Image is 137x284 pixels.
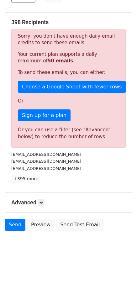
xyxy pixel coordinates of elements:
[18,98,119,104] p: Or
[5,219,25,231] a: Send
[106,254,137,284] div: 聊天小组件
[27,219,55,231] a: Preview
[18,109,71,121] a: Sign up for a plan
[11,175,40,183] a: +395 more
[11,19,126,26] h5: 398 Recipients
[11,199,126,206] h5: Advanced
[18,126,119,140] div: Or you can use a filter (see "Advanced" below) to reduce the number of rows
[18,69,119,76] p: To send these emails, you can either:
[56,219,104,231] a: Send Test Email
[48,58,73,64] strong: 50 emails
[11,159,81,164] small: [EMAIL_ADDRESS][DOMAIN_NAME]
[18,33,119,46] p: Sorry, you don't have enough daily email credits to send these emails.
[106,254,137,284] iframe: Chat Widget
[11,166,81,171] small: [EMAIL_ADDRESS][DOMAIN_NAME]
[18,81,126,93] a: Choose a Google Sheet with fewer rows
[18,51,119,64] p: Your current plan supports a daily maximum of .
[11,152,81,157] small: [EMAIL_ADDRESS][DOMAIN_NAME]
